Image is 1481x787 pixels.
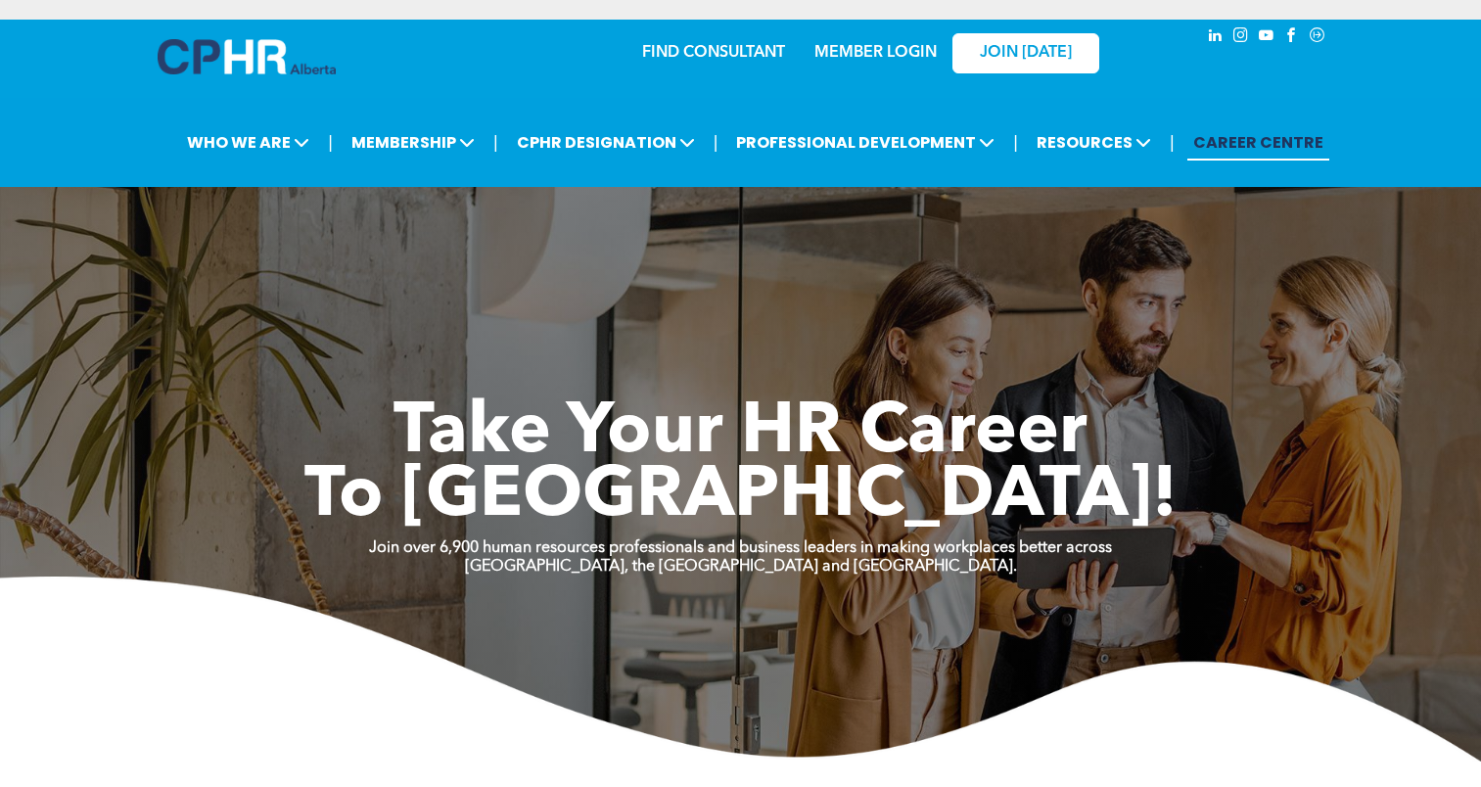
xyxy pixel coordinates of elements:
[181,124,315,161] span: WHO WE ARE
[328,122,333,162] li: |
[511,124,701,161] span: CPHR DESIGNATION
[642,45,785,61] a: FIND CONSULTANT
[1205,24,1226,51] a: linkedin
[493,122,498,162] li: |
[714,122,718,162] li: |
[1170,122,1175,162] li: |
[1230,24,1252,51] a: instagram
[1256,24,1277,51] a: youtube
[1031,124,1157,161] span: RESOURCES
[814,45,937,61] a: MEMBER LOGIN
[465,559,1017,575] strong: [GEOGRAPHIC_DATA], the [GEOGRAPHIC_DATA] and [GEOGRAPHIC_DATA].
[730,124,1000,161] span: PROFESSIONAL DEVELOPMENT
[952,33,1099,73] a: JOIN [DATE]
[980,44,1072,63] span: JOIN [DATE]
[304,462,1178,532] span: To [GEOGRAPHIC_DATA]!
[158,39,336,74] img: A blue and white logo for cp alberta
[1307,24,1328,51] a: Social network
[1281,24,1303,51] a: facebook
[1013,122,1018,162] li: |
[1187,124,1329,161] a: CAREER CENTRE
[346,124,481,161] span: MEMBERSHIP
[393,398,1088,469] span: Take Your HR Career
[369,540,1112,556] strong: Join over 6,900 human resources professionals and business leaders in making workplaces better ac...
